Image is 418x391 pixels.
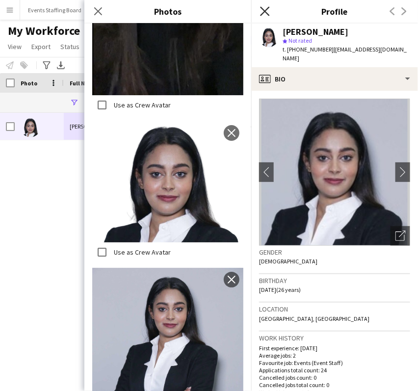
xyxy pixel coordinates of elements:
[259,305,410,313] h3: Location
[391,226,410,246] div: Open photos pop-in
[259,248,410,257] h3: Gender
[8,42,22,51] span: View
[70,123,111,130] span: [PERSON_NAME]
[283,46,407,62] span: | [EMAIL_ADDRESS][DOMAIN_NAME]
[21,118,40,137] img: Aliaa Mohammed
[70,98,78,107] button: Open Filter Menu
[56,40,83,53] a: Status
[283,46,334,53] span: t. [PHONE_NUMBER]
[259,286,301,293] span: [DATE] (26 years)
[20,0,90,20] button: Events Staffing Board
[60,42,79,51] span: Status
[259,258,317,265] span: [DEMOGRAPHIC_DATA]
[70,79,97,87] span: Full Name
[112,101,171,109] label: Use as Crew Avatar
[259,334,410,342] h3: Work history
[288,37,312,44] span: Not rated
[283,27,348,36] div: [PERSON_NAME]
[112,248,171,257] label: Use as Crew Avatar
[259,366,410,374] p: Applications total count: 24
[251,5,418,18] h3: Profile
[8,24,80,38] span: My Workforce
[251,67,418,91] div: Bio
[41,59,52,71] app-action-btn: Advanced filters
[27,40,54,53] a: Export
[31,42,51,51] span: Export
[259,344,410,352] p: First experience: [DATE]
[84,5,251,18] h3: Photos
[21,79,37,87] span: Photo
[259,99,410,246] img: Crew avatar or photo
[259,315,369,322] span: [GEOGRAPHIC_DATA], [GEOGRAPHIC_DATA]
[92,121,243,242] img: Crew photo 953344
[259,374,410,381] p: Cancelled jobs count: 0
[55,59,67,71] app-action-btn: Export XLSX
[259,352,410,359] p: Average jobs: 2
[259,276,410,285] h3: Birthday
[259,381,410,389] p: Cancelled jobs total count: 0
[259,359,410,366] p: Favourite job: Events (Event Staff)
[4,40,26,53] a: View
